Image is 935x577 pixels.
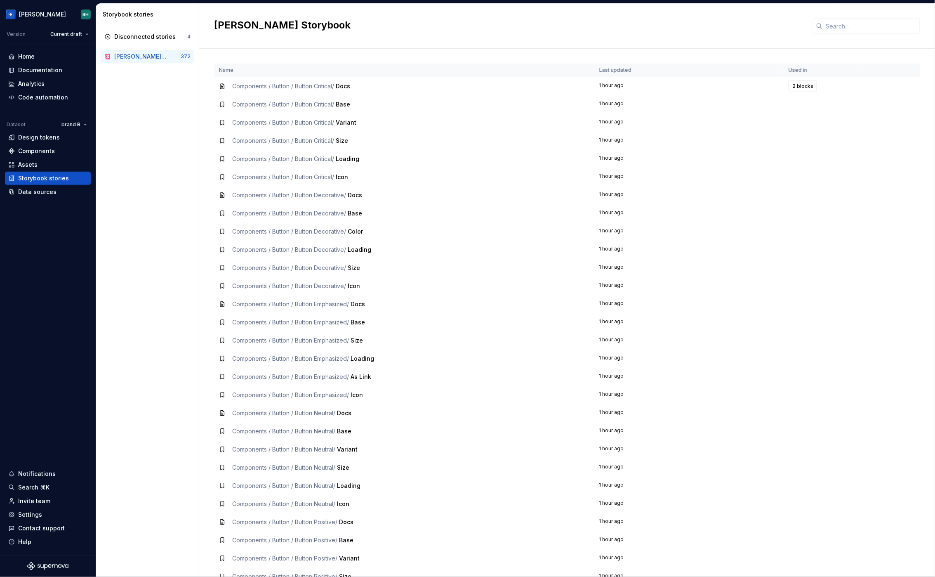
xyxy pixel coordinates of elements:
div: [PERSON_NAME] [19,10,66,19]
span: Loading [351,355,374,362]
td: 1 hour ago [594,513,784,531]
td: 1 hour ago [594,350,784,368]
span: Components / Button / Button Emphasized / [232,391,349,398]
div: Contact support [18,524,65,532]
span: Components / Button / Button Critical / [232,173,334,180]
span: Components / Button / Button Positive / [232,537,337,544]
span: Variant [337,446,358,453]
svg: Supernova Logo [27,562,68,570]
span: Loading [348,246,371,253]
span: Base [351,319,365,326]
div: Disconnected stories [114,33,176,41]
span: brand B [61,121,80,128]
th: Used in [784,64,860,77]
td: 1 hour ago [594,368,784,386]
span: Components / Button / Button Positive / [232,555,337,562]
a: Documentation [5,64,91,77]
div: Settings [18,511,42,519]
span: Components / Button / Button Neutral / [232,428,335,435]
button: Help [5,535,91,549]
div: Home [18,52,35,61]
div: Notifications [18,470,56,478]
td: 1 hour ago [594,95,784,114]
span: Components / Button / Button Positive / [232,518,337,525]
td: 1 hour ago [594,331,784,350]
a: Data sources [5,185,91,199]
span: Components / Button / Button Critical / [232,101,334,108]
span: Docs [337,409,351,416]
span: Components / Button / Button Decorative / [232,192,346,199]
span: Color [348,228,363,235]
td: 1 hour ago [594,440,784,459]
button: Current draft [47,28,92,40]
th: Name [214,64,594,77]
div: Design tokens [18,133,60,142]
span: Base [337,428,351,435]
span: Icon [351,391,363,398]
span: Base [348,210,362,217]
span: Components / Button / Button Decorative / [232,264,346,271]
span: Components / Button / Button Decorative / [232,282,346,289]
div: Components [18,147,55,155]
td: 1 hour ago [594,241,784,259]
a: Home [5,50,91,63]
a: Components [5,144,91,158]
span: Components / Button / Button Emphasized / [232,300,349,307]
td: 1 hour ago [594,459,784,477]
td: 1 hour ago [594,386,784,404]
div: Help [18,538,31,546]
span: Docs [339,518,353,525]
button: 2 blocks [789,80,817,92]
td: 1 hour ago [594,495,784,513]
div: Version [7,31,26,38]
td: 1 hour ago [594,259,784,277]
span: Base [336,101,350,108]
td: 1 hour ago [594,150,784,168]
span: Size [336,137,348,144]
td: 1 hour ago [594,114,784,132]
td: 1 hour ago [594,77,784,96]
div: Assets [18,161,38,169]
span: Components / Button / Button Emphasized / [232,373,349,380]
button: Notifications [5,467,91,480]
span: Components / Button / Button Neutral / [232,482,335,489]
div: Storybook stories [18,174,69,182]
span: Components / Button / Button Decorative / [232,228,346,235]
span: Icon [348,282,360,289]
div: Search ⌘K [18,483,49,492]
span: Components / Button / Button Critical / [232,137,334,144]
td: 1 hour ago [594,295,784,313]
a: Settings [5,508,91,521]
a: Assets [5,158,91,171]
a: Analytics [5,77,91,90]
td: 1 hour ago [594,222,784,241]
td: 1 hour ago [594,404,784,422]
div: Code automation [18,93,68,102]
span: Components / Button / Button Decorative / [232,210,346,217]
span: Components / Button / Button Neutral / [232,500,335,507]
span: Components / Button / Button Critical / [232,155,334,162]
td: 1 hour ago [594,549,784,568]
span: Variant [336,119,356,126]
img: 049812b6-2877-400d-9dc9-987621144c16.png [6,9,16,19]
span: 2 blocks [792,83,813,90]
span: Loading [337,482,360,489]
span: Size [337,464,349,471]
span: Size [351,337,363,344]
span: Loading [336,155,359,162]
span: Variant [339,555,360,562]
div: Storybook stories [103,10,195,19]
span: Icon [336,173,348,180]
a: Storybook stories [5,172,91,185]
td: 1 hour ago [594,132,784,150]
td: 1 hour ago [594,531,784,549]
td: 1 hour ago [594,313,784,331]
button: [PERSON_NAME]BH [2,5,94,23]
span: Components / Button / Button Neutral / [232,464,335,471]
h2: [PERSON_NAME] Storybook [214,19,803,32]
div: BH [83,11,89,18]
div: [PERSON_NAME] Storybook [114,52,167,61]
a: Code automation [5,91,91,104]
a: Invite team [5,494,91,508]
